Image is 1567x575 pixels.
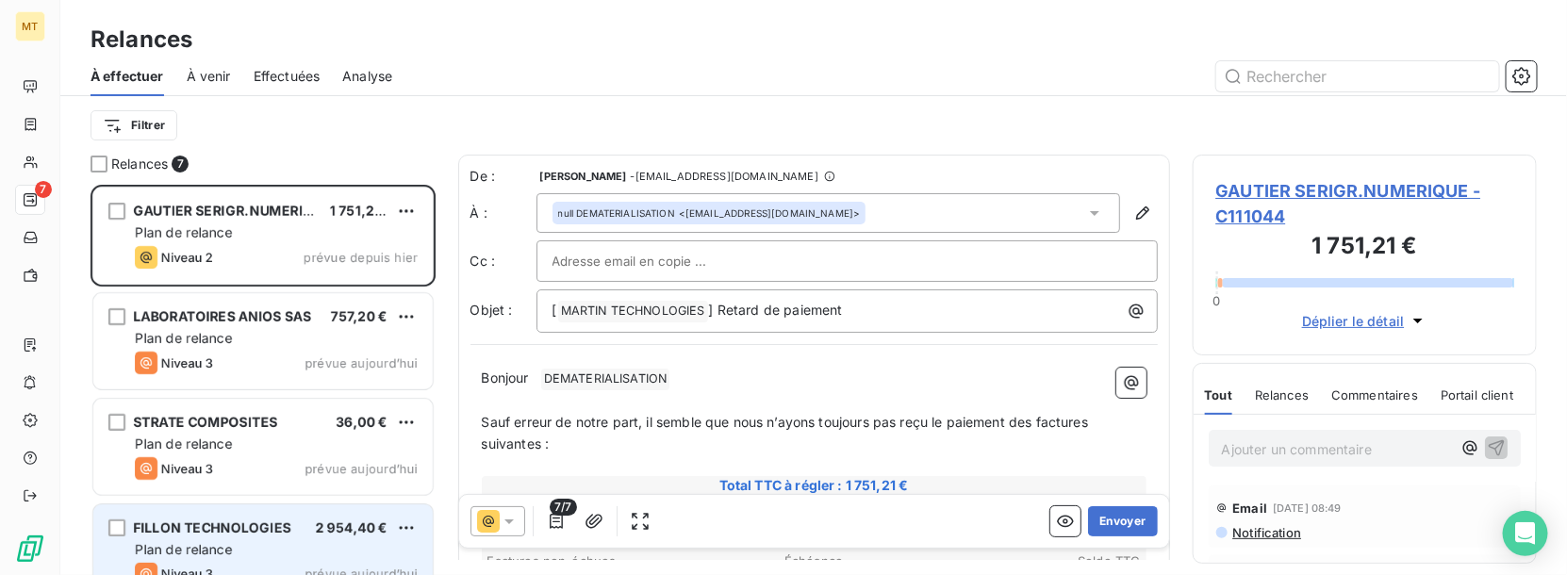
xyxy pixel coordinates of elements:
[135,435,232,452] span: Plan de relance
[1231,525,1302,540] span: Notification
[630,171,817,182] span: - [EMAIL_ADDRESS][DOMAIN_NAME]
[135,330,232,346] span: Plan de relance
[541,369,670,390] span: DEMATERIALISATION
[1088,506,1157,536] button: Envoyer
[133,414,278,430] span: STRATE COMPOSITES
[111,155,168,173] span: Relances
[1205,387,1233,402] span: Tout
[924,551,1141,571] th: Solde TTC
[553,302,557,318] span: [
[135,224,232,240] span: Plan de relance
[336,414,388,430] span: 36,00 €
[1216,229,1514,267] h3: 1 751,21 €
[133,519,291,535] span: FILLON TECHNOLOGIES
[172,156,189,172] span: 7
[15,11,45,41] div: MT
[304,250,418,265] span: prévue depuis hier
[1213,293,1221,308] span: 0
[133,203,332,219] span: GAUTIER SERIGR.NUMERIQUE
[1503,511,1548,556] div: Open Intercom Messenger
[540,171,627,182] span: [PERSON_NAME]
[709,302,843,318] span: ] Retard de paiement
[15,534,45,564] img: Logo LeanPay
[482,370,529,386] span: Bonjour
[305,461,418,476] span: prévue aujourd’hui
[316,519,388,535] span: 2 954,40 €
[1216,61,1499,91] input: Rechercher
[91,67,164,86] span: À effectuer
[35,181,52,198] span: 7
[1441,387,1513,402] span: Portail client
[330,203,393,219] span: 1 751,21 €
[487,551,703,571] th: Factures non-échues
[705,551,922,571] th: Échéance
[470,204,536,222] label: À :
[91,185,436,575] div: grid
[135,541,232,557] span: Plan de relance
[187,67,231,86] span: À venir
[305,355,418,370] span: prévue aujourd’hui
[91,23,192,57] h3: Relances
[1296,310,1433,332] button: Déplier le détail
[161,355,213,370] span: Niveau 3
[470,167,536,186] span: De :
[1302,311,1405,331] span: Déplier le détail
[485,476,1144,495] span: Total TTC à régler : 1 751,21 €
[254,67,321,86] span: Effectuées
[331,308,388,324] span: 757,20 €
[161,461,213,476] span: Niveau 3
[1273,502,1342,514] span: [DATE] 08:49
[558,301,708,322] span: MARTIN TECHNOLOGIES
[550,499,576,516] span: 7/7
[1216,178,1514,229] span: GAUTIER SERIGR.NUMERIQUE - C111044
[558,206,675,220] span: null DEMATERIALISATION
[91,110,177,140] button: Filtrer
[1229,563,1265,574] span: [DATE]
[470,302,513,318] span: Objet :
[1233,501,1268,516] span: Email
[553,247,755,275] input: Adresse email en copie ...
[558,206,861,220] div: <[EMAIL_ADDRESS][DOMAIN_NAME]>
[470,252,536,271] label: Cc :
[161,250,213,265] span: Niveau 2
[482,414,1093,452] span: Sauf erreur de notre part, il semble que nous n’ayons toujours pas reçu le paiement des factures ...
[342,67,392,86] span: Analyse
[1331,387,1418,402] span: Commentaires
[133,308,311,324] span: LABORATOIRES ANIOS SAS
[1255,387,1309,402] span: Relances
